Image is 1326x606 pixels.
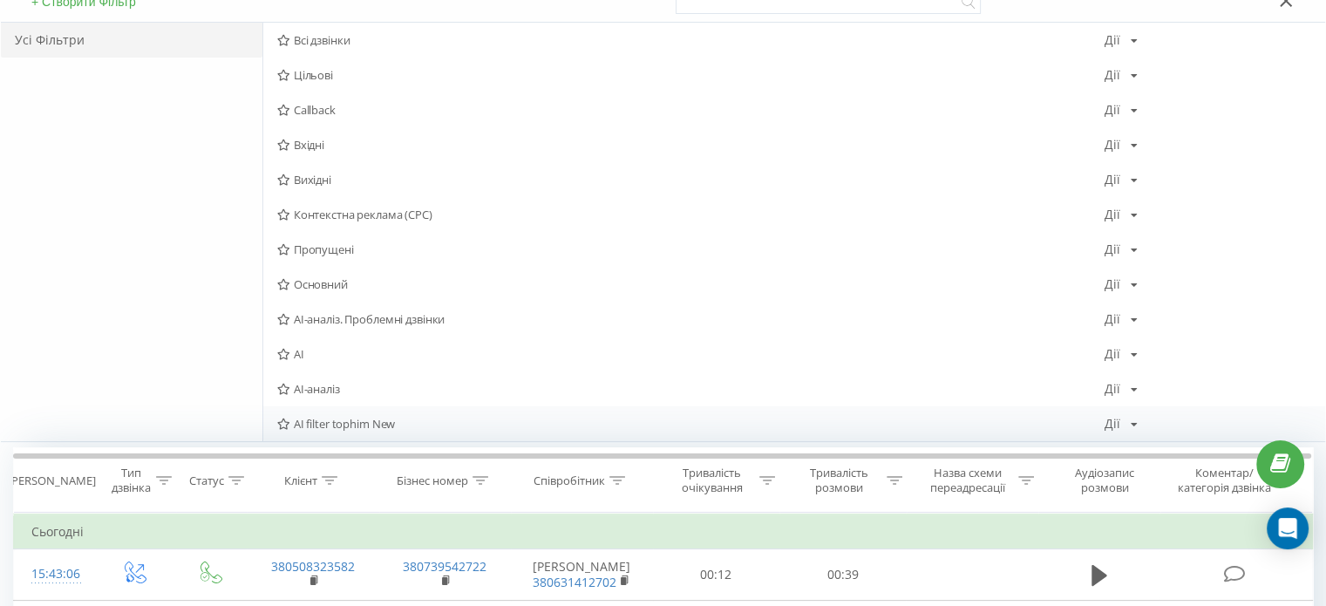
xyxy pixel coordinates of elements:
div: Статус [189,473,224,488]
div: Дії [1105,313,1120,325]
div: Дії [1105,243,1120,255]
span: АІ [277,348,1105,360]
div: Дії [1105,348,1120,360]
a: 380508323582 [271,558,355,575]
div: Тривалість очікування [669,466,756,495]
div: Дії [1105,383,1120,395]
div: Тривалість розмови [795,466,882,495]
div: Дії [1105,208,1120,221]
span: Callback [277,104,1105,116]
span: Всі дзвінки [277,34,1105,46]
span: Вихідні [277,174,1105,186]
div: 15:43:06 [31,557,78,591]
span: Основний [277,278,1105,290]
div: Дії [1105,139,1120,151]
a: 380739542722 [403,558,486,575]
div: Усі Фільтри [1,23,262,58]
div: Дії [1105,104,1120,116]
td: 00:39 [779,549,906,600]
td: 00:12 [653,549,779,600]
span: AI-аналіз [277,383,1105,395]
div: Дії [1105,174,1120,186]
td: Сьогодні [14,514,1313,549]
div: Open Intercom Messenger [1267,507,1309,549]
span: AI filter tophim New [277,418,1105,430]
span: Пропущені [277,243,1105,255]
td: [PERSON_NAME] [511,549,653,600]
a: 380631412702 [533,574,616,590]
div: Дії [1105,69,1120,81]
div: Бізнес номер [397,473,468,488]
div: Тип дзвінка [110,466,151,495]
span: Цільові [277,69,1105,81]
div: Клієнт [284,473,317,488]
div: [PERSON_NAME] [8,473,96,488]
div: Назва схеми переадресації [922,466,1014,495]
div: Коментар/категорія дзвінка [1173,466,1275,495]
span: Вхідні [277,139,1105,151]
div: Дії [1105,278,1120,290]
div: Аудіозапис розмови [1054,466,1156,495]
div: Співробітник [534,473,605,488]
div: Дії [1105,34,1120,46]
span: AI-аналіз. Проблемні дзвінки [277,313,1105,325]
span: Контекстна реклама (CPC) [277,208,1105,221]
div: Дії [1105,418,1120,430]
